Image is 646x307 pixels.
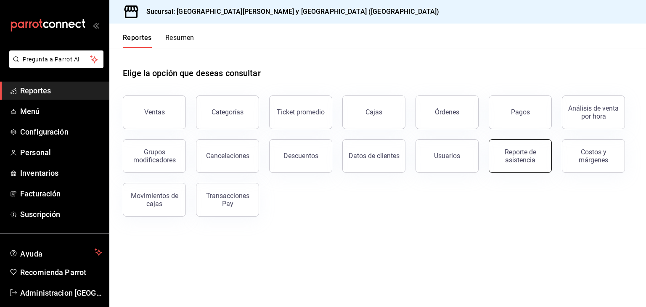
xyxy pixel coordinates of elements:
div: Pagos [511,108,530,116]
div: Ventas [144,108,165,116]
div: navigation tabs [123,34,194,48]
div: Categorías [212,108,244,116]
div: Datos de clientes [349,152,400,160]
div: Usuarios [434,152,460,160]
div: Costos y márgenes [567,148,620,164]
button: Usuarios [416,139,479,173]
button: Ticket promedio [269,95,332,129]
span: Administracion [GEOGRAPHIC_DATA][PERSON_NAME] [20,287,102,299]
span: Suscripción [20,209,102,220]
div: Análisis de venta por hora [567,104,620,120]
span: Pregunta a Parrot AI [23,55,90,64]
div: Movimientos de cajas [128,192,180,208]
span: Facturación [20,188,102,199]
button: Reporte de asistencia [489,139,552,173]
div: Transacciones Pay [201,192,254,208]
span: Configuración [20,126,102,138]
button: Pregunta a Parrot AI [9,50,103,68]
h3: Sucursal: [GEOGRAPHIC_DATA][PERSON_NAME] y [GEOGRAPHIC_DATA] ([GEOGRAPHIC_DATA]) [140,7,439,17]
div: Cancelaciones [206,152,249,160]
span: Menú [20,106,102,117]
button: Resumen [165,34,194,48]
div: Ticket promedio [277,108,325,116]
h1: Elige la opción que deseas consultar [123,67,261,79]
button: Órdenes [416,95,479,129]
button: Grupos modificadores [123,139,186,173]
button: Ventas [123,95,186,129]
button: Movimientos de cajas [123,183,186,217]
button: Cancelaciones [196,139,259,173]
div: Cajas [365,107,383,117]
div: Grupos modificadores [128,148,180,164]
a: Cajas [342,95,405,129]
span: Reportes [20,85,102,96]
div: Descuentos [283,152,318,160]
button: Transacciones Pay [196,183,259,217]
div: Órdenes [435,108,459,116]
span: Ayuda [20,247,91,257]
span: Recomienda Parrot [20,267,102,278]
div: Reporte de asistencia [494,148,546,164]
button: Categorías [196,95,259,129]
button: Pagos [489,95,552,129]
button: Análisis de venta por hora [562,95,625,129]
a: Pregunta a Parrot AI [6,61,103,70]
button: open_drawer_menu [93,22,99,29]
button: Descuentos [269,139,332,173]
button: Reportes [123,34,152,48]
button: Costos y márgenes [562,139,625,173]
span: Inventarios [20,167,102,179]
span: Personal [20,147,102,158]
button: Datos de clientes [342,139,405,173]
